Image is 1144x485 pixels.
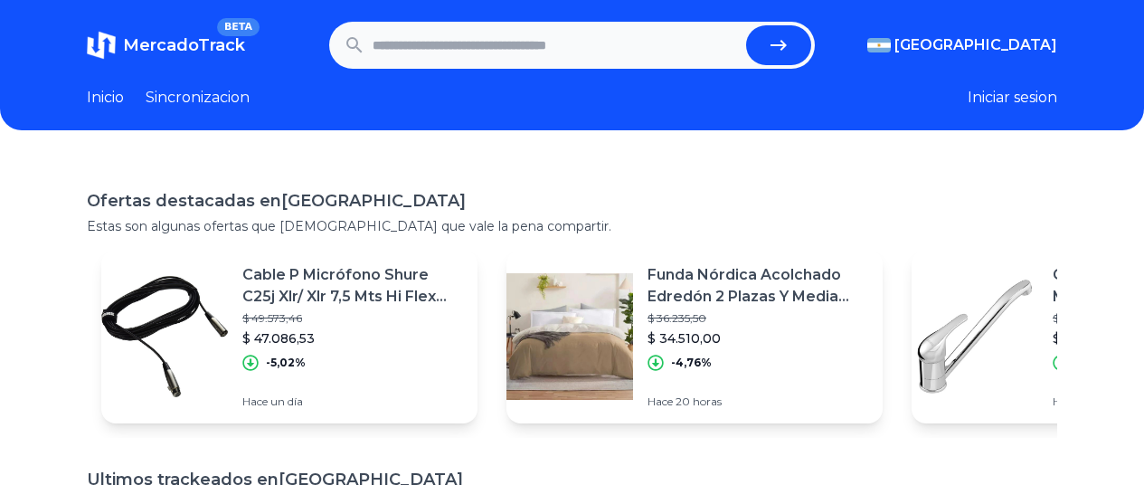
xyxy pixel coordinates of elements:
span: MercadoTrack [123,35,245,55]
p: -5,02% [266,356,306,370]
p: Cable P Micrófono Shure C25j Xlr/ Xlr 7,5 Mts Hi Flex Cuo [242,264,463,308]
img: Argentina [867,38,891,52]
h1: Ofertas destacadas en [GEOGRAPHIC_DATA] [87,188,1057,214]
img: Featured image [101,273,228,400]
a: MercadoTrackBETA [87,31,245,60]
p: Funda Nórdica Acolchado Edredón 2 Plazas Y Media 200h 2 1/2! [648,264,868,308]
a: Sincronizacion [146,87,250,109]
p: $ 36.235,50 [648,311,868,326]
a: Featured imageFunda Nórdica Acolchado Edredón 2 Plazas Y Media 200h 2 1/2!$ 36.235,50$ 34.510,00-... [506,250,883,423]
a: Featured imageCable P Micrófono Shure C25j Xlr/ Xlr 7,5 Mts Hi Flex Cuo$ 49.573,46$ 47.086,53-5,0... [101,250,477,423]
p: $ 34.510,00 [648,329,868,347]
p: $ 49.573,46 [242,311,463,326]
button: Iniciar sesion [968,87,1057,109]
p: -4,76% [671,356,712,370]
p: Estas son algunas ofertas que [DEMOGRAPHIC_DATA] que vale la pena compartir. [87,217,1057,235]
span: [GEOGRAPHIC_DATA] [894,34,1057,56]
img: MercadoTrack [87,31,116,60]
span: BETA [217,18,260,36]
a: Inicio [87,87,124,109]
img: Featured image [912,273,1038,400]
p: $ 47.086,53 [242,329,463,347]
img: Featured image [506,273,633,400]
button: [GEOGRAPHIC_DATA] [867,34,1057,56]
p: Hace 20 horas [648,395,868,409]
p: Hace un día [242,395,463,409]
